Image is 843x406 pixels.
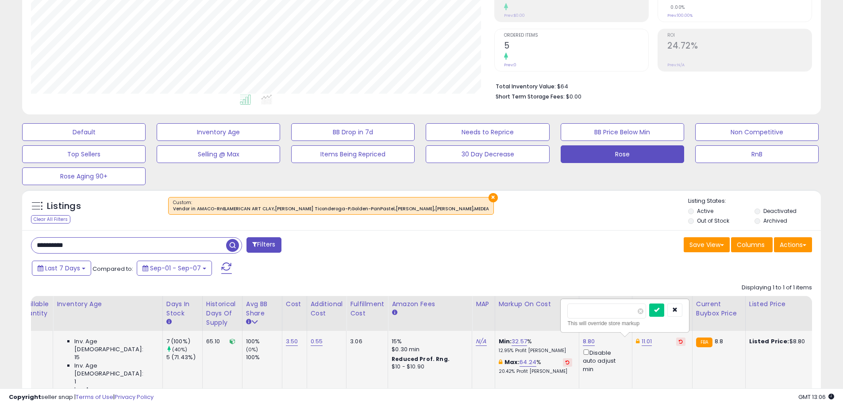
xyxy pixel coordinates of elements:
div: Fulfillment Cost [350,300,384,318]
button: Rose [561,145,684,163]
label: Deactivated [763,207,797,215]
small: Avg BB Share. [246,318,251,326]
span: Sep-01 - Sep-07 [150,264,201,273]
div: % [499,358,572,375]
button: Actions [774,237,812,252]
label: Out of Stock [697,217,729,224]
button: 30 Day Decrease [426,145,549,163]
button: Default [22,123,146,141]
span: Ordered Items [504,33,648,38]
span: 8.8 [715,337,723,345]
a: Privacy Policy [115,393,154,401]
button: Inventory Age [157,123,280,141]
span: Inv. Age [DEMOGRAPHIC_DATA]: [74,386,155,402]
i: This overrides the store level max markup for this listing [499,359,502,365]
label: Archived [763,217,787,224]
button: Filters [246,237,281,253]
div: Historical Days Of Supply [206,300,239,327]
div: 7 (100%) [166,338,202,345]
a: 64.24 [520,358,536,367]
a: 32.57 [512,337,527,346]
b: Max: [504,358,520,366]
button: Top Sellers [22,145,146,163]
small: (40%) [172,346,188,353]
b: Listed Price: [749,337,789,345]
a: 0.55 [311,337,323,346]
button: Last 7 Days [32,261,91,276]
div: % [499,338,572,354]
small: (0%) [246,346,258,353]
div: $8.80 [749,338,823,345]
div: Listed Price [749,300,826,309]
span: Columns [737,240,765,249]
div: $0.30 min [392,345,465,353]
i: Revert to store-level Dynamic Max Price [679,339,683,344]
b: Reduced Prof. Rng. [392,355,450,363]
span: 1 [74,378,76,386]
div: 14 [19,338,46,345]
b: Min: [499,337,512,345]
div: 65.10 [206,338,235,345]
span: Inv. Age [DEMOGRAPHIC_DATA]: [74,338,155,353]
b: Short Term Storage Fees: [496,93,565,100]
small: FBA [696,338,712,347]
span: Inv. Age [DEMOGRAPHIC_DATA]: [74,362,155,378]
small: Prev: $0.00 [504,13,525,18]
span: Custom: [173,199,489,212]
button: Save View [684,237,730,252]
button: Needs to Reprice [426,123,549,141]
div: Vendor in AMACO-RnB,AMERICAN ART CLAY,[PERSON_NAME] Ticonderoga-P,Golden-PanPastel,[PERSON_NAME],... [173,206,489,212]
small: 0.00% [667,4,685,11]
i: This overrides the store level Dynamic Max Price for this listing [636,338,639,344]
div: 15% [392,338,465,345]
a: N/A [476,337,486,346]
button: BB Price Below Min [561,123,684,141]
div: Cost [286,300,303,309]
div: 100% [246,338,282,345]
div: Amazon Fees [392,300,468,309]
button: Non Competitive [695,123,819,141]
button: Columns [731,237,773,252]
label: Active [697,207,713,215]
span: $0.00 [566,92,581,101]
button: Sep-01 - Sep-07 [137,261,212,276]
div: 5 (71.43%) [166,353,202,361]
h5: Listings [47,200,81,212]
div: 100% [246,353,282,361]
a: Terms of Use [76,393,113,401]
h2: 5 [504,41,648,53]
h2: 24.72% [667,41,812,53]
div: Fulfillable Quantity [19,300,49,318]
div: Inventory Age [57,300,158,309]
div: 3.06 [350,338,381,345]
a: 11.01 [642,337,652,346]
small: Prev: 0 [504,62,516,68]
button: × [489,193,498,202]
small: Amazon Fees. [392,309,397,317]
small: Prev: 100.00% [667,13,693,18]
button: Items Being Repriced [291,145,415,163]
strong: Copyright [9,393,41,401]
p: 12.95% Profit [PERSON_NAME] [499,348,572,354]
p: Listing States: [688,197,821,205]
div: seller snap | | [9,393,154,402]
span: 2025-09-16 13:06 GMT [798,393,834,401]
div: Additional Cost [311,300,343,318]
div: $10 - $10.90 [392,363,465,371]
button: RnB [695,145,819,163]
p: 20.42% Profit [PERSON_NAME] [499,368,572,375]
button: BB Drop in 7d [291,123,415,141]
span: Compared to: [92,265,133,273]
div: This will override store markup [567,319,682,328]
span: ROI [667,33,812,38]
small: Prev: N/A [667,62,685,68]
div: MAP [476,300,491,309]
small: Days In Stock. [166,318,172,326]
span: Last 7 Days [45,264,80,273]
div: Days In Stock [166,300,199,318]
a: 3.50 [286,337,298,346]
span: 15 [74,353,80,361]
th: The percentage added to the cost of goods (COGS) that forms the calculator for Min & Max prices. [495,296,579,331]
div: Current Buybox Price [696,300,742,318]
a: 8.80 [583,337,595,346]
